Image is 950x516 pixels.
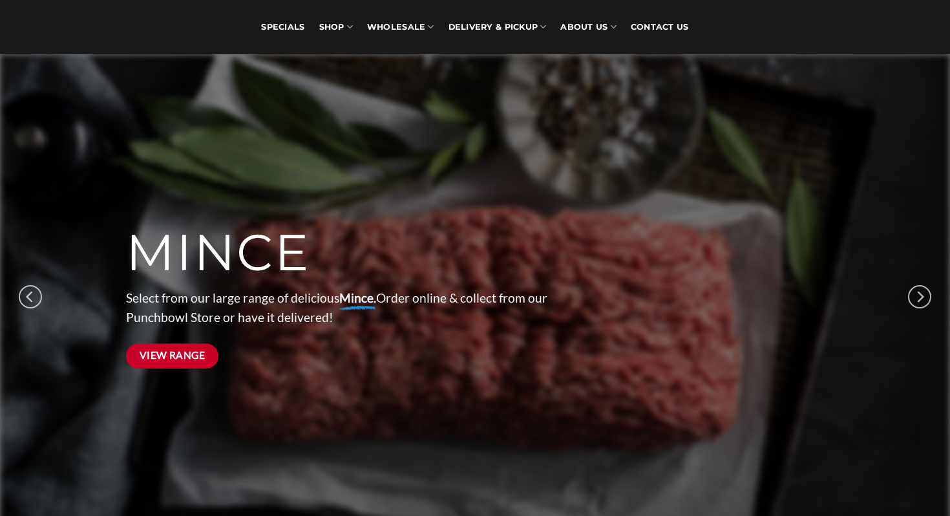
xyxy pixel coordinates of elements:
[339,290,376,305] strong: Mince.
[126,290,547,325] span: Select from our large range of delicious Order online & collect from our Punchbowl Store or have ...
[908,248,931,345] button: Next
[126,343,218,369] a: View Range
[126,222,310,284] span: MINCE
[19,248,42,345] button: Previous
[140,347,206,363] span: View Range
